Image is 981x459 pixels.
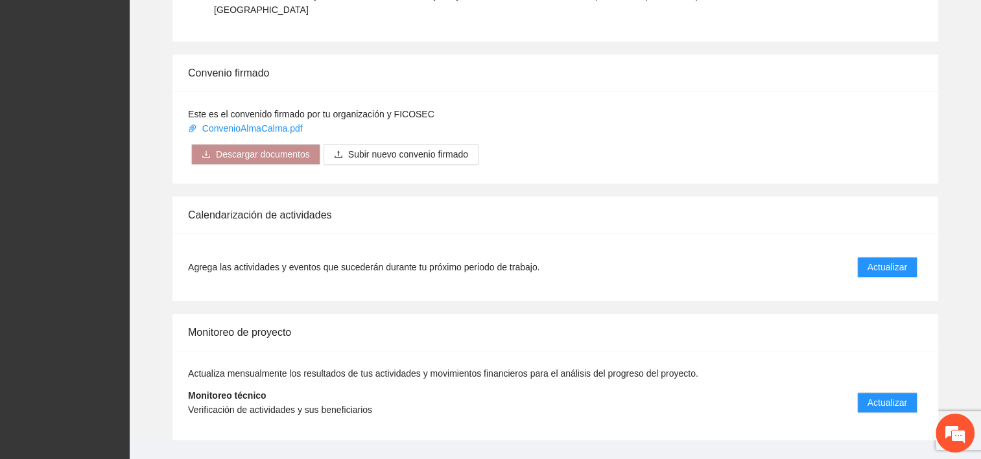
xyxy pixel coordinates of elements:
div: Calendarización de actividades [188,196,923,233]
span: upload [334,150,343,160]
span: download [202,150,211,160]
button: downloadDescargar documentos [191,144,320,165]
span: Verificación de actividades y sus beneficiarios [188,405,372,415]
span: uploadSubir nuevo convenio firmado [324,149,479,159]
span: Actualizar [868,260,907,274]
div: Chatee con nosotros ahora [67,66,218,83]
a: ConvenioAlmaCalma.pdf [188,123,305,134]
div: Convenio firmado [188,54,923,91]
span: Descargar documentos [216,147,310,161]
span: paper-clip [188,124,197,133]
button: Actualizar [857,392,917,413]
span: Estamos en línea. [75,153,179,284]
span: Este es el convenido firmado por tu organización y FICOSEC [188,109,434,119]
div: Monitoreo de proyecto [188,314,923,351]
button: Actualizar [857,257,917,277]
button: uploadSubir nuevo convenio firmado [324,144,479,165]
strong: Monitoreo técnico [188,390,266,401]
span: Actualiza mensualmente los resultados de tus actividades y movimientos financieros para el anális... [188,368,698,379]
span: Subir nuevo convenio firmado [348,147,468,161]
div: Minimizar ventana de chat en vivo [213,6,244,38]
span: Actualizar [868,395,907,410]
textarea: Escriba su mensaje y pulse “Intro” [6,314,247,360]
span: Agrega las actividades y eventos que sucederán durante tu próximo periodo de trabajo. [188,260,539,274]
